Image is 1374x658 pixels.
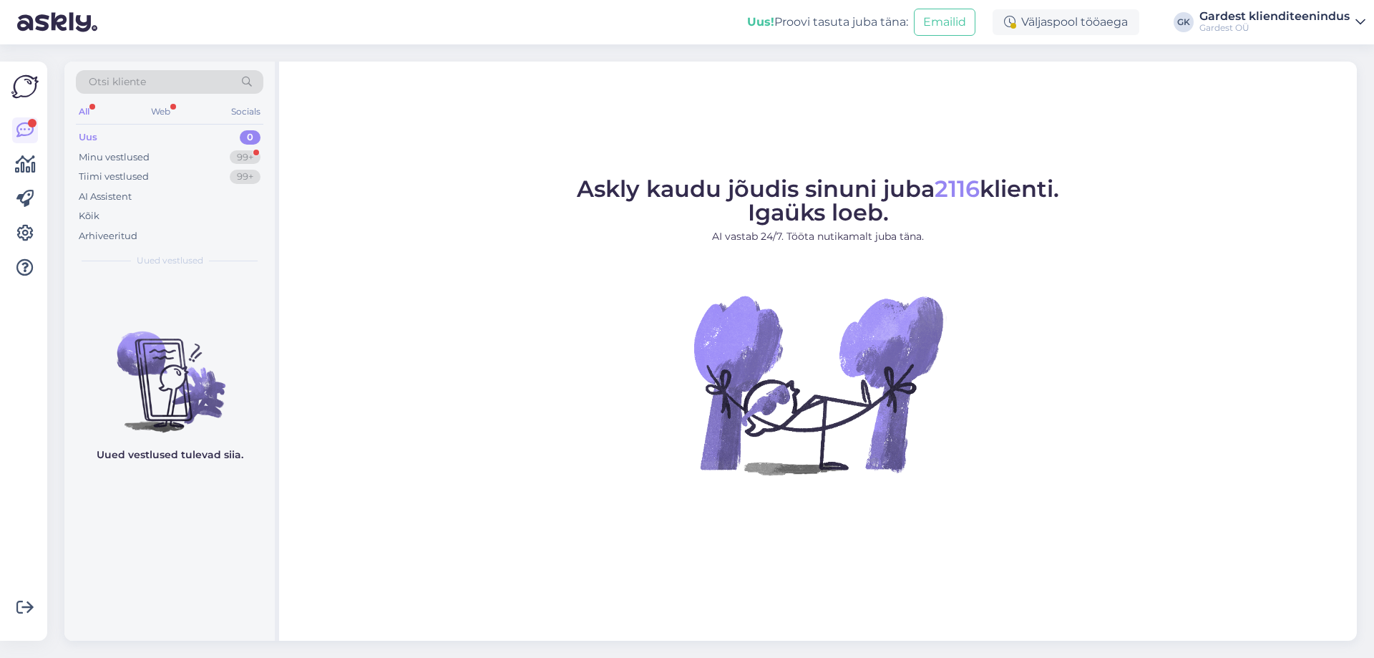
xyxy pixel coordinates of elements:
div: GK [1174,12,1194,32]
div: Tiimi vestlused [79,170,149,184]
img: No Chat active [689,256,947,513]
div: AI Assistent [79,190,132,204]
div: Uus [79,130,97,145]
div: Minu vestlused [79,150,150,165]
b: Uus! [747,15,774,29]
p: AI vastab 24/7. Tööta nutikamalt juba täna. [577,229,1059,244]
button: Emailid [914,9,975,36]
div: Arhiveeritud [79,229,137,243]
div: 0 [240,130,260,145]
div: 99+ [230,170,260,184]
div: Gardest klienditeenindus [1199,11,1350,22]
a: Gardest klienditeenindusGardest OÜ [1199,11,1365,34]
div: Väljaspool tööaega [993,9,1139,35]
span: Askly kaudu jõudis sinuni juba klienti. Igaüks loeb. [577,175,1059,226]
div: Kõik [79,209,99,223]
div: All [76,102,92,121]
span: 2116 [935,175,980,203]
div: Proovi tasuta juba täna: [747,14,908,31]
div: Gardest OÜ [1199,22,1350,34]
div: 99+ [230,150,260,165]
img: Askly Logo [11,73,39,100]
img: No chats [64,306,275,435]
p: Uued vestlused tulevad siia. [97,447,243,463]
div: Socials [228,102,263,121]
div: Web [148,102,173,121]
span: Uued vestlused [137,254,203,267]
span: Otsi kliente [89,74,146,89]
